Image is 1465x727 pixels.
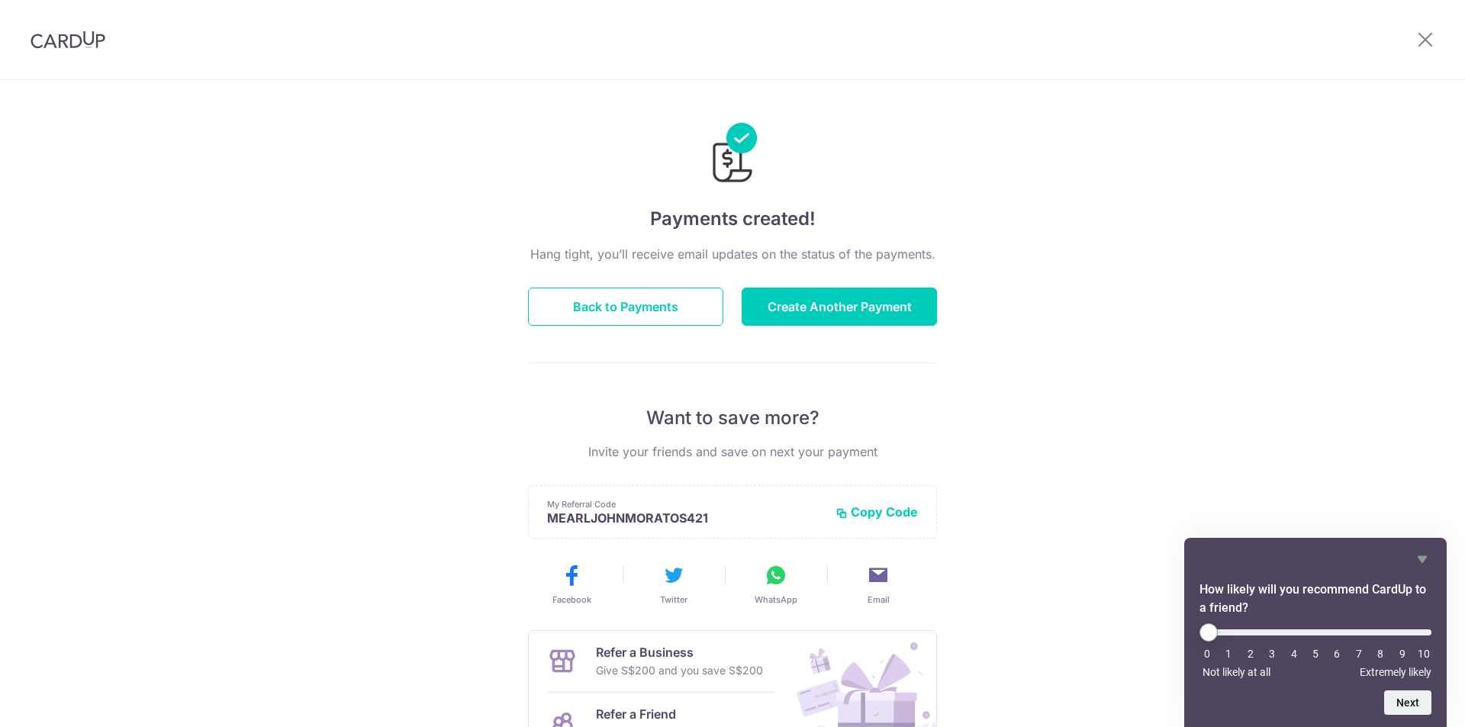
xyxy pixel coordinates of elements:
span: WhatsApp [755,594,797,606]
span: Facebook [552,594,591,606]
button: Email [833,563,923,606]
p: Invite your friends and save on next your payment [528,442,937,461]
span: Twitter [660,594,687,606]
div: How likely will you recommend CardUp to a friend? Select an option from 0 to 10, with 0 being Not... [1199,550,1431,715]
li: 3 [1264,648,1280,660]
p: Want to save more? [528,406,937,430]
button: Next question [1384,690,1431,715]
li: 1 [1221,648,1236,660]
li: 2 [1243,648,1258,660]
p: Hang tight, you’ll receive email updates on the status of the payments. [528,245,937,263]
li: 4 [1286,648,1302,660]
li: 0 [1199,648,1215,660]
button: Twitter [629,563,719,606]
h2: How likely will you recommend CardUp to a friend? Select an option from 0 to 10, with 0 being Not... [1199,581,1431,617]
li: 7 [1351,648,1367,660]
button: Back to Payments [528,288,723,326]
button: Hide survey [1413,550,1431,568]
p: Give S$200 and you save S$200 [596,661,763,680]
button: Facebook [526,563,617,606]
p: My Referral Code [547,498,823,510]
img: Payments [708,123,757,187]
li: 6 [1329,648,1344,660]
button: Create Another Payment [742,288,937,326]
p: Refer a Friend [596,705,749,723]
button: Copy Code [836,504,918,520]
li: 8 [1373,648,1388,660]
p: MEARLJOHNMORATOS421 [547,510,823,526]
span: Not likely at all [1203,666,1270,678]
h4: Payments created! [528,205,937,233]
span: Email [868,594,890,606]
li: 5 [1308,648,1323,660]
p: Refer a Business [596,643,763,661]
li: 10 [1416,648,1431,660]
div: How likely will you recommend CardUp to a friend? Select an option from 0 to 10, with 0 being Not... [1199,623,1431,678]
button: WhatsApp [731,563,821,606]
li: 9 [1395,648,1410,660]
img: CardUp [31,31,105,49]
span: Extremely likely [1360,666,1431,678]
